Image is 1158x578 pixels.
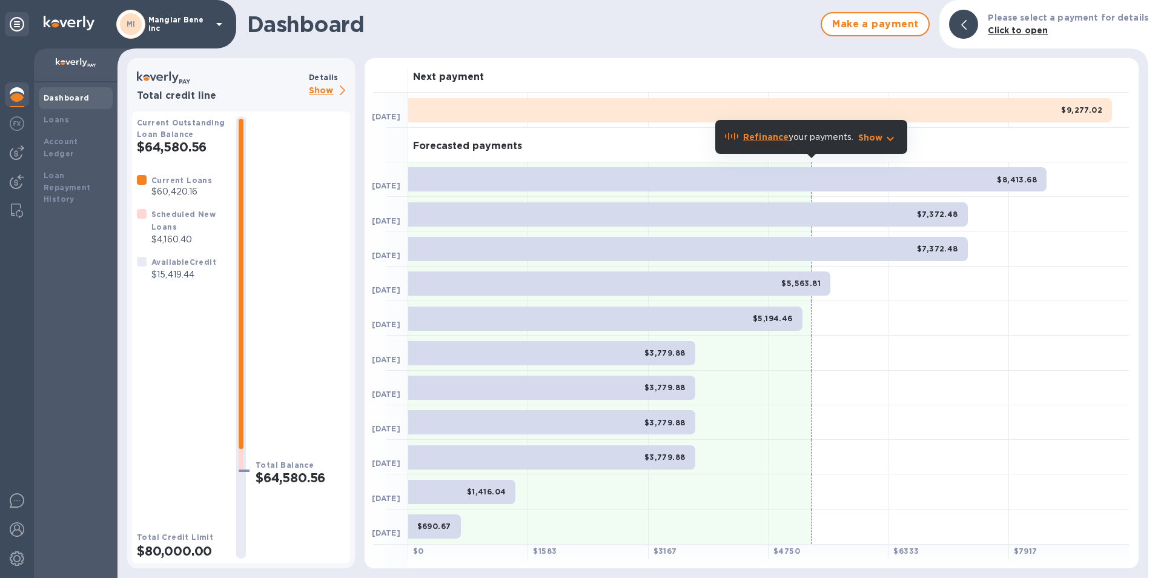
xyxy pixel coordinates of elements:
p: Mangiar Bene inc [148,16,209,33]
b: [DATE] [372,112,400,121]
b: $ 7917 [1014,546,1037,556]
b: $ 0 [413,546,424,556]
b: $7,372.48 [917,210,958,219]
b: $ 3167 [653,546,677,556]
h2: $80,000.00 [137,543,227,559]
b: Account Ledger [44,137,78,158]
div: Unpin categories [5,12,29,36]
b: $9,277.02 [1061,105,1102,115]
b: [DATE] [372,355,400,364]
b: [DATE] [372,424,400,433]
h3: Next payment [413,71,484,83]
b: Total Balance [256,460,314,470]
img: Logo [44,16,94,30]
span: Make a payment [832,17,919,32]
b: [DATE] [372,320,400,329]
p: $15,419.44 [151,268,216,281]
b: [DATE] [372,251,400,260]
b: [DATE] [372,390,400,399]
b: $3,779.88 [644,453,686,462]
b: $8,413.68 [997,175,1037,184]
img: Foreign exchange [10,116,24,131]
p: $4,160.40 [151,233,227,246]
b: [DATE] [372,459,400,468]
b: Please select a payment for details [988,13,1148,22]
b: Scheduled New Loans [151,210,216,231]
h3: Total credit line [137,90,304,102]
b: Refinance [743,132,789,142]
b: Loan Repayment History [44,171,91,204]
b: $ 1583 [533,546,557,556]
b: [DATE] [372,285,400,294]
b: Available Credit [151,257,216,267]
p: $60,420.16 [151,185,212,198]
h2: $64,580.56 [256,470,345,485]
b: Total Credit Limit [137,533,213,542]
b: $690.67 [417,522,451,531]
b: $ 4750 [773,546,800,556]
b: $5,194.46 [753,314,793,323]
b: $ 6333 [893,546,919,556]
b: MI [127,19,136,28]
button: Show [858,131,898,144]
button: Make a payment [821,12,930,36]
b: $1,416.04 [467,487,506,496]
h2: $64,580.56 [137,139,227,154]
b: Current Loans [151,176,212,185]
b: Dashboard [44,93,90,102]
b: Click to open [988,25,1048,35]
p: your payments. [743,131,853,144]
b: $3,779.88 [644,383,686,392]
h3: Forecasted payments [413,141,522,152]
b: $3,779.88 [644,348,686,357]
b: $3,779.88 [644,418,686,427]
p: Show [858,131,883,144]
b: $7,372.48 [917,244,958,253]
b: [DATE] [372,216,400,225]
b: [DATE] [372,494,400,503]
b: [DATE] [372,181,400,190]
h1: Dashboard [247,12,815,37]
b: Current Outstanding Loan Balance [137,118,225,139]
b: Loans [44,115,69,124]
p: Show [309,84,350,99]
b: Details [309,73,339,82]
b: $5,563.81 [781,279,821,288]
b: [DATE] [372,528,400,537]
